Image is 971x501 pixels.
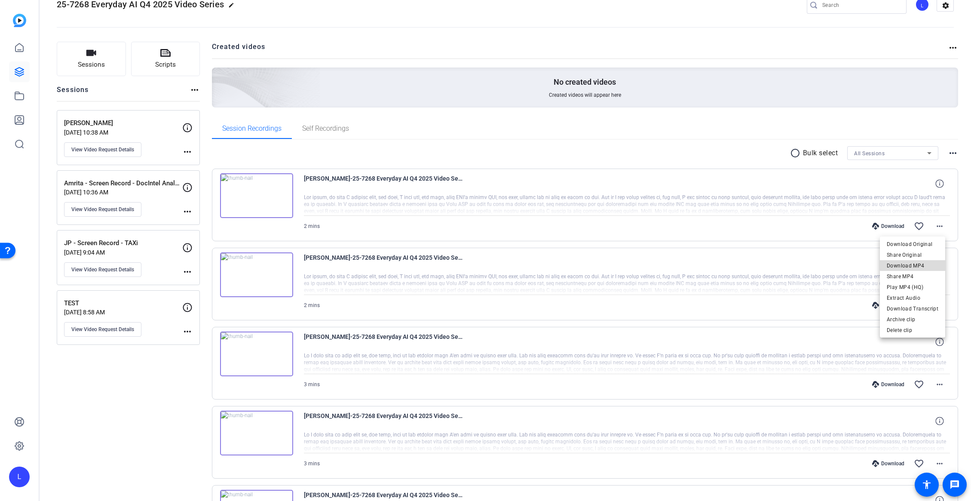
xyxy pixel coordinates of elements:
[887,282,938,292] span: Play MP4 (HQ)
[887,271,938,281] span: Share MP4
[887,325,938,335] span: Delete clip
[887,303,938,314] span: Download Transcript
[887,260,938,270] span: Download MP4
[887,239,938,249] span: Download Original
[887,292,938,303] span: Extract Audio
[887,249,938,260] span: Share Original
[887,314,938,324] span: Archive clip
